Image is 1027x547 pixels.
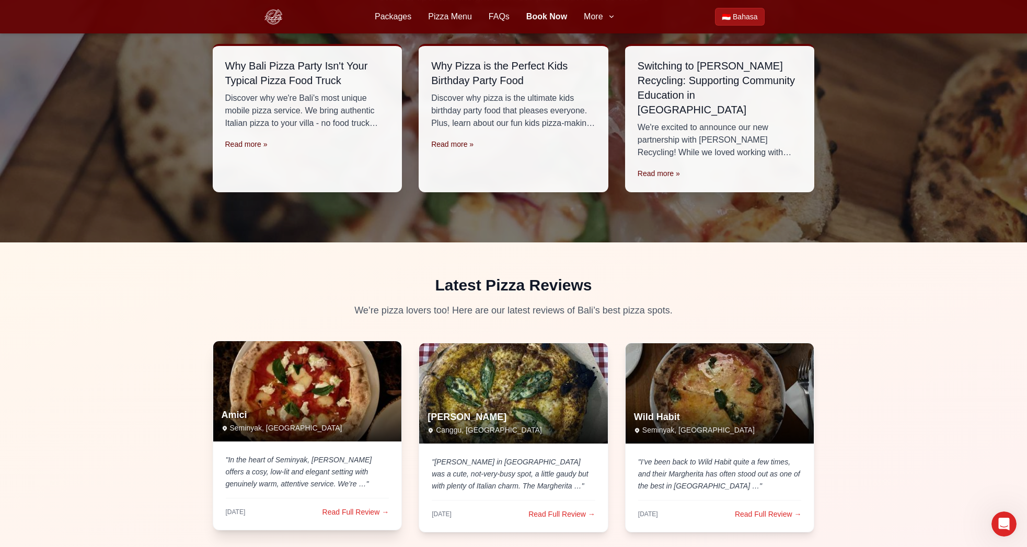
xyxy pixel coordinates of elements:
[991,511,1017,537] iframe: Intercom live chat
[432,456,595,492] blockquote: "[PERSON_NAME] in [GEOGRAPHIC_DATA] was a cute, not-very-busy spot, a little gaudy but with plent...
[322,507,389,517] a: Read Full Review →
[419,44,608,192] a: Why Pizza is the Perfect Kids Birthday Party Food Discover why pizza is the ultimate kids birthda...
[213,44,402,192] a: Why Bali Pizza Party Isn't Your Typical Pizza Food Truck Discover why we're Bali's most unique mo...
[432,510,452,518] p: [DATE]
[528,509,595,519] a: Read Full Review →
[625,44,815,192] a: Switching to [PERSON_NAME] Recycling: Supporting Community Education in [GEOGRAPHIC_DATA] We're e...
[626,343,814,444] img: Wild Habit
[431,59,596,88] h3: Why Pizza is the Perfect Kids Birthday Party Food
[584,10,603,23] span: More
[428,411,599,423] h3: [PERSON_NAME]
[489,10,510,23] a: FAQs
[263,6,284,27] img: Bali Pizza Party Logo
[638,121,802,159] p: We're excited to announce our new partnership with [PERSON_NAME] Recycling! While we loved workin...
[226,508,246,516] p: [DATE]
[638,169,680,178] span: Read more »
[735,509,802,519] a: Read Full Review →
[431,140,474,148] span: Read more »
[428,10,472,23] a: Pizza Menu
[226,454,389,490] blockquote: "In the heart of Seminyak, [PERSON_NAME] offers a cosy, low-lit and elegant setting with genuinel...
[17,276,1010,295] h2: Latest Pizza Reviews
[225,59,390,88] h3: Why Bali Pizza Party Isn't Your Typical Pizza Food Truck
[733,11,757,22] span: Bahasa
[526,10,567,23] a: Book Now
[225,140,268,148] span: Read more »
[208,339,406,444] img: Amici
[428,425,599,435] p: Canggu, [GEOGRAPHIC_DATA]
[222,423,394,433] p: Seminyak, [GEOGRAPHIC_DATA]
[375,10,411,23] a: Packages
[715,8,764,26] a: Beralih ke Bahasa Indonesia
[638,456,802,492] blockquote: "I’ve been back to Wild Habit quite a few times, and their Margherita has often stood out as one ...
[634,425,806,435] p: Seminyak, [GEOGRAPHIC_DATA]
[431,92,596,130] p: Discover why pizza is the ultimate kids birthday party food that pleases everyone. Plus, learn ab...
[638,59,802,117] h3: Switching to [PERSON_NAME] Recycling: Supporting Community Education in [GEOGRAPHIC_DATA]
[222,409,394,421] h3: Amici
[419,343,608,444] img: Gioia
[225,92,390,130] p: Discover why we're Bali's most unique mobile pizza service. We bring authentic Italian pizza to y...
[638,510,658,518] p: [DATE]
[634,411,806,423] h3: Wild Habit
[17,303,1010,318] p: We’re pizza lovers too! Here are our latest reviews of Bali’s best pizza spots.
[584,10,615,23] button: More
